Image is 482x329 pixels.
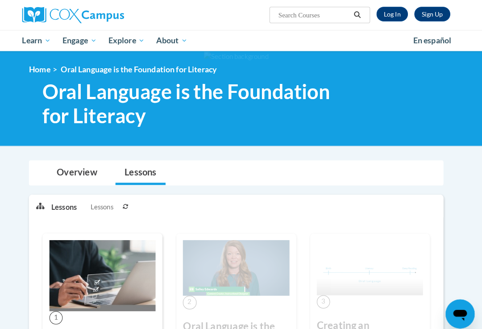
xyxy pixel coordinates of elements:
p: Lessons [60,198,85,208]
a: About [157,29,199,50]
a: Cox Campus [31,7,162,23]
span: En español [414,35,452,44]
span: Oral Language is the Foundation for Literacy [51,78,353,125]
img: Section background [209,50,273,60]
span: Learn [31,34,59,45]
button: Search [353,9,366,20]
img: Course Image [58,235,162,305]
a: Home [38,63,59,73]
span: Lessons [98,198,120,208]
a: Register [416,7,451,21]
iframe: Button to launch messaging window [446,293,475,322]
span: Oral Language is the Foundation for Literacy [69,63,222,73]
a: En español [408,30,457,49]
span: 1 [58,305,71,318]
img: Cox Campus [31,7,131,23]
input: Search Courses [282,9,353,20]
a: Overview [56,158,114,181]
a: Engage [65,29,110,50]
span: About [163,34,193,45]
a: Learn [25,29,65,50]
a: Lessons [123,158,172,181]
span: Explore [116,34,151,45]
span: 2 [189,290,202,303]
span: Engage [71,34,104,45]
a: Explore [110,29,157,50]
img: Course Image [320,235,424,289]
span: 3 [320,289,333,302]
a: Log In [378,7,409,21]
div: Main menu [25,29,457,50]
img: Course Image [189,235,293,290]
